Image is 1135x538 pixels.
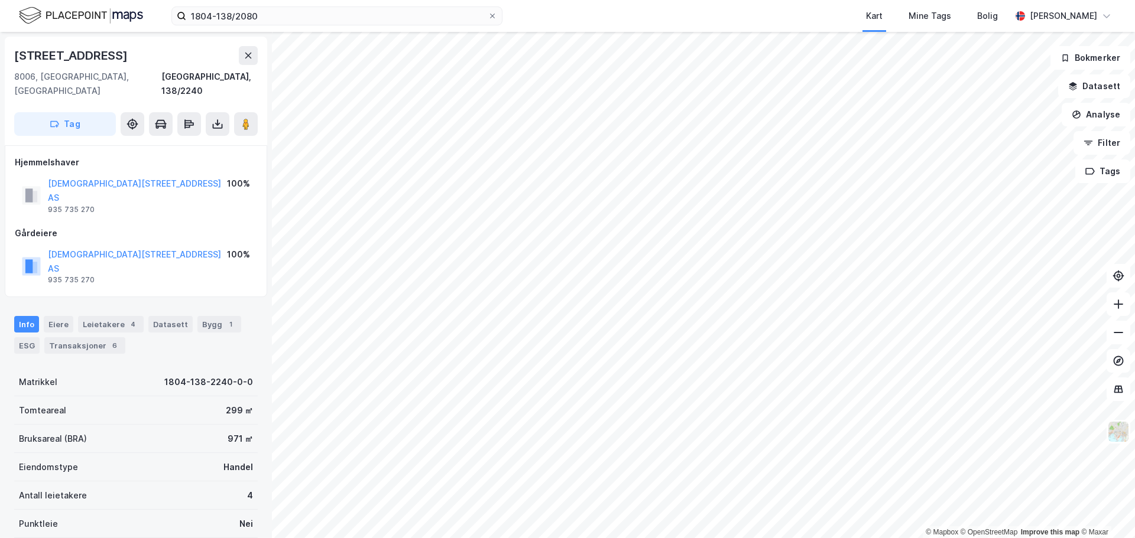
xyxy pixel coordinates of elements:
[14,112,116,136] button: Tag
[44,316,73,332] div: Eiere
[866,9,883,23] div: Kart
[226,403,253,418] div: 299 ㎡
[247,488,253,503] div: 4
[15,155,257,169] div: Hjemmelshaver
[977,9,998,23] div: Bolig
[225,318,236,330] div: 1
[1107,420,1130,443] img: Z
[19,432,87,446] div: Bruksareal (BRA)
[1058,74,1130,98] button: Datasett
[909,9,951,23] div: Mine Tags
[14,46,130,65] div: [STREET_ADDRESS]
[78,316,144,332] div: Leietakere
[19,488,87,503] div: Antall leietakere
[197,316,241,332] div: Bygg
[48,205,95,214] div: 935 735 270
[961,528,1018,536] a: OpenStreetMap
[239,517,253,531] div: Nei
[1050,46,1130,70] button: Bokmerker
[227,177,250,191] div: 100%
[44,337,125,354] div: Transaksjoner
[1030,9,1097,23] div: [PERSON_NAME]
[1076,481,1135,538] iframe: Chat Widget
[19,403,66,418] div: Tomteareal
[1074,131,1130,155] button: Filter
[227,247,250,262] div: 100%
[19,5,143,26] img: logo.f888ab2527a4732fd821a326f86c7f29.svg
[161,70,258,98] div: [GEOGRAPHIC_DATA], 138/2240
[148,316,193,332] div: Datasett
[1075,159,1130,183] button: Tags
[164,375,253,389] div: 1804-138-2240-0-0
[48,275,95,285] div: 935 735 270
[14,316,39,332] div: Info
[109,340,121,351] div: 6
[19,517,58,531] div: Punktleie
[127,318,139,330] div: 4
[926,528,958,536] a: Mapbox
[223,460,253,474] div: Handel
[14,70,161,98] div: 8006, [GEOGRAPHIC_DATA], [GEOGRAPHIC_DATA]
[19,375,57,389] div: Matrikkel
[15,226,257,240] div: Gårdeiere
[14,337,40,354] div: ESG
[19,460,78,474] div: Eiendomstype
[1062,103,1130,126] button: Analyse
[1076,481,1135,538] div: Kontrollprogram for chat
[186,7,488,25] input: Søk på adresse, matrikkel, gårdeiere, leietakere eller personer
[1021,528,1079,536] a: Improve this map
[228,432,253,446] div: 971 ㎡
